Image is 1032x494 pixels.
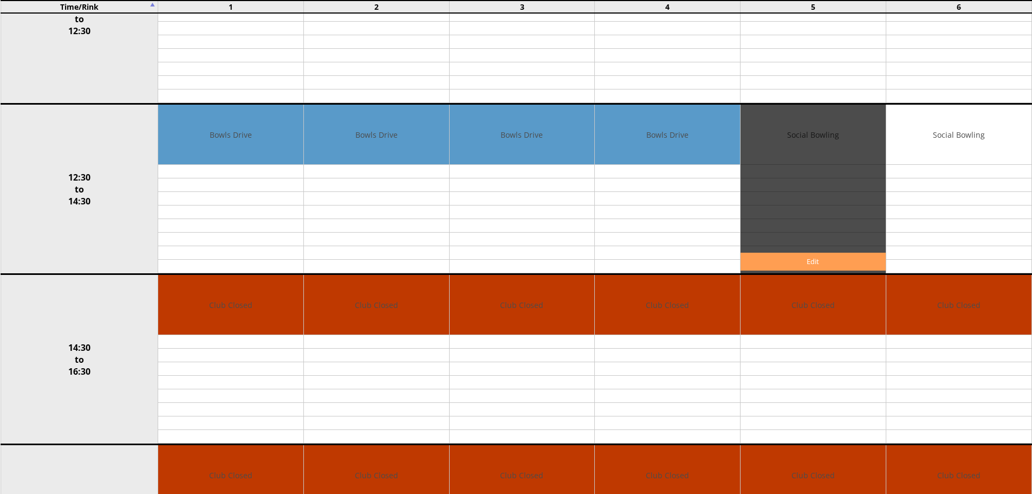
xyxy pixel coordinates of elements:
a: Edit [741,253,886,271]
td: 6 [886,1,1031,13]
td: Bowls Drive [595,105,740,165]
td: Time/Rink [1,1,158,13]
td: Bowls Drive [158,105,303,165]
td: Club Closed [450,275,595,335]
td: Bowls Drive [450,105,595,165]
td: 4 [595,1,741,13]
td: 14:30 to 16:30 [1,274,158,445]
td: Club Closed [595,275,740,335]
td: 3 [449,1,595,13]
td: Social Bowling [886,105,1031,165]
td: Club Closed [304,275,449,335]
td: 2 [303,1,449,13]
td: 1 [158,1,304,13]
td: Club Closed [886,275,1031,335]
td: 5 [741,1,886,13]
td: Club Closed [158,275,303,335]
td: 12:30 to 14:30 [1,104,158,274]
td: Club Closed [741,275,886,335]
td: Bowls Drive [304,105,449,165]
